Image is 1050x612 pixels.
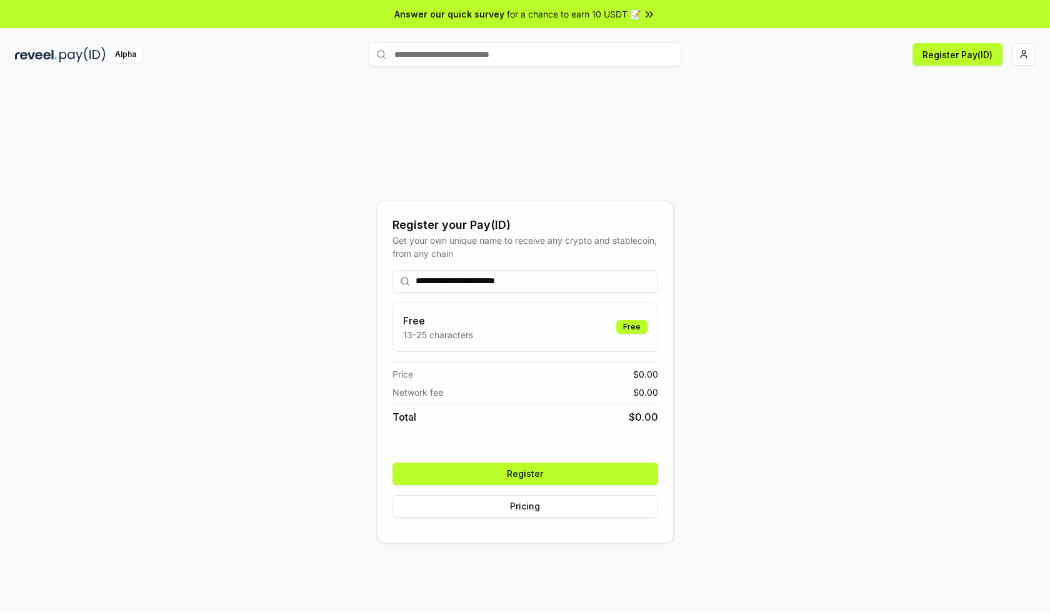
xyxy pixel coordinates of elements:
span: $ 0.00 [629,409,658,424]
h3: Free [403,313,473,328]
div: Free [616,320,647,334]
span: Price [392,368,413,381]
p: 13-25 characters [403,328,473,341]
button: Register [392,463,658,485]
img: pay_id [59,47,106,63]
div: Alpha [108,47,143,63]
span: for a chance to earn 10 USDT 📝 [507,8,641,21]
div: Get your own unique name to receive any crypto and stablecoin, from any chain [392,234,658,260]
img: reveel_dark [15,47,57,63]
span: Network fee [392,386,443,399]
button: Pricing [392,495,658,518]
div: Register your Pay(ID) [392,216,658,234]
span: $ 0.00 [633,368,658,381]
span: Total [392,409,416,424]
button: Register Pay(ID) [912,43,1002,66]
span: Answer our quick survey [394,8,504,21]
span: $ 0.00 [633,386,658,399]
